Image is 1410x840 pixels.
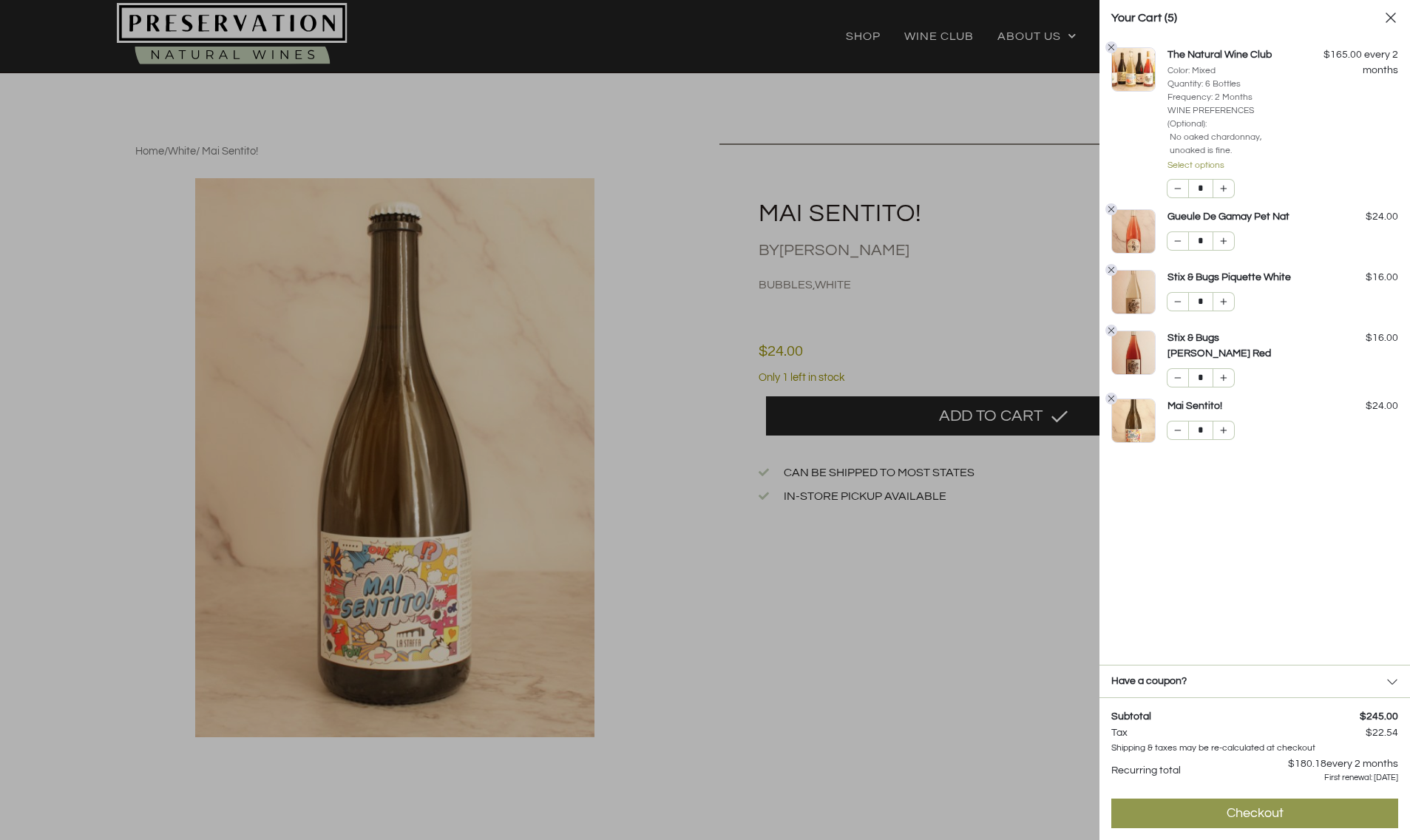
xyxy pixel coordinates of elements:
[1165,12,1177,24] span: (5)
[1190,64,1216,78] span: Mixed
[1288,759,1295,769] span: $
[1189,421,1213,439] input: Quantity
[1323,50,1362,60] span: 165.00
[1360,711,1366,722] span: $
[1189,293,1213,311] input: Quantity
[1363,50,1398,75] span: every 2 months
[1111,399,1156,443] img: Mai Sentito!
[1111,726,1128,739] div: Tax
[1111,757,1181,784] div: Recurring total
[1167,91,1213,104] span: Frequency:
[1111,47,1156,92] img: Natural Organic Wine Club
[1167,209,1294,225] a: Gueule De Gamay Pet Nat
[1167,131,1294,157] span: No oaked chardonnay, unoaked is fine.
[1203,78,1241,91] span: 6 Bottles
[1366,211,1398,222] span: 24.00
[1167,331,1294,362] a: Stix & Bugs [PERSON_NAME] Red
[1167,64,1190,78] span: Color:
[1366,728,1398,738] bdi: 22.54
[1366,401,1398,411] span: 24.00
[1111,209,1156,254] img: Gueule De Gamay Pet Nat
[1111,674,1187,688] div: Have a coupon?
[1366,333,1372,343] span: $
[1167,78,1203,91] span: Quantity:
[1213,91,1253,104] span: 2 Months
[1366,333,1398,343] span: 16.00
[1167,104,1294,131] span: WINE PREFERENCES (Optional):
[1111,799,1398,828] a: Checkout
[1360,711,1398,722] span: 245.00
[1111,710,1151,723] strong: Subtotal
[1167,47,1294,63] div: The Natural Wine Club
[1189,232,1213,250] input: Quantity
[1189,180,1213,197] input: Quantity
[1366,272,1398,282] span: 16.00
[1167,160,1224,170] a: Select options
[1189,369,1213,387] input: Quantity
[1366,728,1372,738] span: $
[1324,773,1398,782] small: First renewal: [DATE]
[1167,399,1294,414] div: Mai Sentito!
[1366,211,1372,222] span: $
[1366,272,1372,282] span: $
[1288,759,1326,769] span: 180.18
[1366,401,1372,411] span: $
[1167,270,1294,285] a: Stix & Bugs Piquette White
[1111,331,1156,375] img: Natural-organic-biodynamic-wine
[1111,742,1315,754] div: Shipping & taxes may be re-calculated at checkout
[1111,270,1156,314] img: Natural-organic-biodynamic-wine
[1288,757,1398,784] div: every 2 months
[1111,9,1383,27] div: Your Cart
[1323,50,1330,60] span: $
[1227,805,1284,822] div: Checkout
